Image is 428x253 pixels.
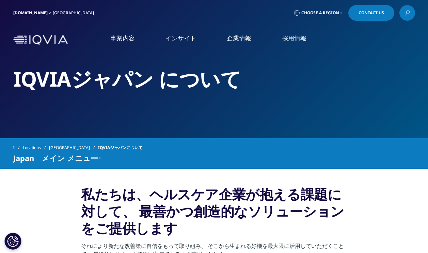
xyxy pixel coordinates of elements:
[359,11,384,15] span: Contact Us
[110,34,135,42] a: 事業内容
[98,142,143,154] span: IQVIAジャパンについて
[4,233,21,250] button: Cookie 設定
[49,142,98,154] a: [GEOGRAPHIC_DATA]
[282,34,306,42] a: 採用情報
[81,186,347,242] h3: 私たちは、ヘルスケア企業が抱える課題に対して、 最善かつ創造的なソリューションをご提供します
[13,10,48,16] a: [DOMAIN_NAME]
[13,66,415,92] h2: IQVIAジャパン について
[13,154,98,162] span: Japan メイン メニュー
[301,10,339,16] span: Choose a Region
[70,24,415,56] nav: Primary
[23,142,49,154] a: Locations
[53,10,97,16] div: [GEOGRAPHIC_DATA]
[348,5,394,21] a: Contact Us
[165,34,196,42] a: インサイト
[227,34,251,42] a: 企業情報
